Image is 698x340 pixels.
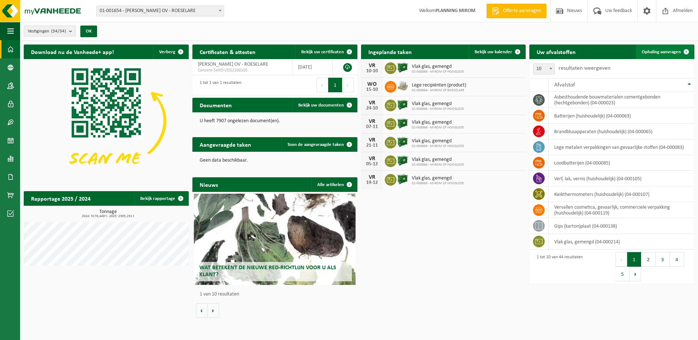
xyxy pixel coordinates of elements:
[198,62,268,67] span: [PERSON_NAME] OV - ROESELARE
[529,45,583,59] h2: Uw afvalstoffen
[365,100,379,106] div: VR
[287,142,344,147] span: Toon de aangevraagde taken
[469,45,525,59] a: Bekijk uw kalender
[365,69,379,74] div: 10-10
[412,107,464,111] span: 02-008866 - MIROM CP HOOGLEDE
[365,119,379,124] div: VR
[365,63,379,69] div: VR
[317,78,328,92] button: Previous
[396,136,409,148] img: CR-BO-1C-1900-MET-01
[301,50,344,54] span: Bekijk uw certificaten
[412,175,464,181] span: Vlak glas, gemengd
[627,252,641,267] button: 1
[615,252,627,267] button: Previous
[365,81,379,87] div: WO
[159,50,175,54] span: Verberg
[559,65,610,71] label: resultaten weergeven
[365,143,379,148] div: 21-11
[194,194,356,285] a: Wat betekent de nieuwe RED-richtlijn voor u als klant?
[281,137,357,152] a: Toon de aangevraagde taken
[361,45,419,59] h2: Ingeplande taken
[311,177,357,192] a: Alle artikelen
[549,218,694,234] td: gips (karton)plaat (04-000138)
[412,157,464,163] span: Vlak glas, gemengd
[486,4,546,18] a: Offerte aanvragen
[365,156,379,162] div: VR
[412,82,466,88] span: Lege recipiënten (product)
[192,45,263,59] h2: Certificaten & attesten
[200,158,350,163] p: Geen data beschikbaar.
[97,6,224,16] span: 01-001654 - MIROM ROESELARE OV - ROESELARE
[641,252,656,267] button: 2
[533,251,583,282] div: 1 tot 10 van 44 resultaten
[24,191,98,205] h2: Rapportage 2025 / 2024
[153,45,188,59] button: Verberg
[328,78,342,92] button: 1
[412,181,464,186] span: 02-008866 - MIROM CP HOOGLEDE
[549,186,694,202] td: kwikthermometers (huishoudelijk) (04-000107)
[28,26,66,37] span: Vestigingen
[549,92,694,108] td: asbesthoudende bouwmaterialen cementgebonden (hechtgebonden) (04-000023)
[412,163,464,167] span: 02-008866 - MIROM CP HOOGLEDE
[24,45,121,59] h2: Download nu de Vanheede+ app!
[554,82,575,88] span: Afvalstof
[27,209,189,218] h3: Tonnage
[292,59,333,75] td: [DATE]
[196,77,241,93] div: 1 tot 1 van 1 resultaten
[196,303,208,318] button: Vorige
[24,59,189,183] img: Download de VHEPlus App
[549,202,694,218] td: vervallen cosmetica, gevaarlijk, commerciele verpakking (huishoudelijk) (04-000119)
[27,215,189,218] span: 2024: 3176,449 t - 2025: 2393,251 t
[533,64,555,74] span: 10
[396,117,409,130] img: CR-BO-1C-1900-MET-01
[412,120,464,125] span: Vlak glas, gemengd
[199,265,336,278] span: Wat betekent de nieuwe RED-richtlijn voor u als klant?
[365,106,379,111] div: 24-10
[615,267,630,281] button: 5
[208,303,219,318] button: Volgende
[298,103,344,108] span: Bekijk uw documenten
[396,80,409,92] img: LP-PA-00000-WDN-11
[656,252,670,267] button: 3
[549,108,694,124] td: batterijen (huishoudelijk) (04-000063)
[549,155,694,171] td: loodbatterijen (04-000085)
[200,119,350,124] p: U heeft 7907 ongelezen document(en).
[292,98,357,112] a: Bekijk uw documenten
[365,124,379,130] div: 07-11
[396,173,409,185] img: CR-BO-1C-1900-MET-01
[96,5,224,16] span: 01-001654 - MIROM ROESELARE OV - ROESELARE
[396,98,409,111] img: CR-BO-1C-1900-MET-01
[342,78,354,92] button: Next
[198,67,287,73] span: Consent-SelfD-VEG2200105
[412,138,464,144] span: Vlak glas, gemengd
[549,139,694,155] td: lege metalen verpakkingen van gevaarlijke stoffen (04-000083)
[396,154,409,167] img: CR-BO-1C-1900-MET-01
[192,137,258,151] h2: Aangevraagde taken
[365,162,379,167] div: 05-12
[365,180,379,185] div: 19-12
[51,29,66,34] count: (34/34)
[134,191,188,206] a: Bekijk rapportage
[80,26,97,37] button: OK
[192,177,225,192] h2: Nieuws
[636,45,694,59] a: Ophaling aanvragen
[412,64,464,70] span: Vlak glas, gemengd
[549,124,694,139] td: brandblusapparaten (huishoudelijk) (04-000065)
[412,88,466,93] span: 02-008864 - MIROM CP ROESELARE
[412,101,464,107] span: Vlak glas, gemengd
[670,252,684,267] button: 4
[24,26,76,36] button: Vestigingen(34/34)
[200,292,354,297] p: 1 van 10 resultaten
[475,50,512,54] span: Bekijk uw kalender
[436,8,475,13] strong: PLANNING MIROM
[365,87,379,92] div: 15-10
[365,137,379,143] div: VR
[501,7,543,15] span: Offerte aanvragen
[412,70,464,74] span: 02-008866 - MIROM CP HOOGLEDE
[549,171,694,186] td: verf, lak, vernis (huishoudelijk) (04-000105)
[412,125,464,130] span: 02-008866 - MIROM CP HOOGLEDE
[396,61,409,74] img: CR-BO-1C-1900-MET-01
[549,234,694,250] td: vlak glas, gemengd (04-000214)
[295,45,357,59] a: Bekijk uw certificaten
